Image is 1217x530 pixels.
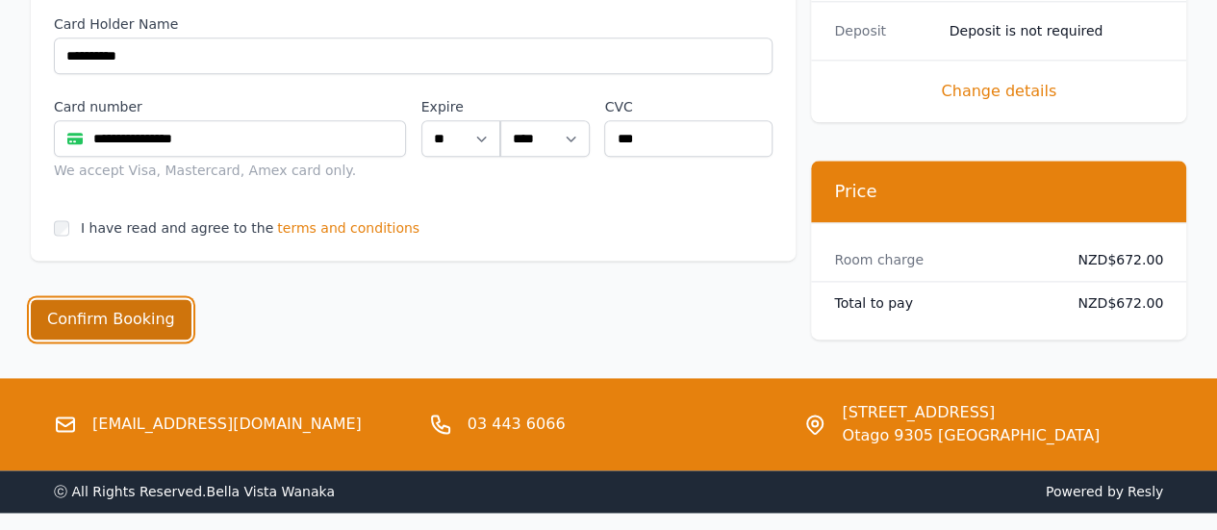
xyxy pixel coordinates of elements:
[54,14,773,34] label: Card Holder Name
[54,97,406,116] label: Card number
[31,299,191,340] button: Confirm Booking
[604,97,773,116] label: CVC
[834,180,1163,203] h3: Price
[54,484,335,499] span: ⓒ All Rights Reserved. Bella Vista Wanaka
[617,482,1164,501] span: Powered by
[1064,250,1163,269] dd: NZD$672.00
[842,401,1100,424] span: [STREET_ADDRESS]
[81,220,273,236] label: I have read and agree to the
[834,80,1163,103] span: Change details
[1064,293,1163,313] dd: NZD$672.00
[468,413,566,436] a: 03 443 6066
[834,250,1048,269] dt: Room charge
[834,293,1048,313] dt: Total to pay
[500,97,590,116] label: .
[950,21,1163,40] dd: Deposit is not required
[842,424,1100,447] span: Otago 9305 [GEOGRAPHIC_DATA]
[277,218,419,238] span: terms and conditions
[834,21,933,40] dt: Deposit
[1128,484,1163,499] a: Resly
[92,413,362,436] a: [EMAIL_ADDRESS][DOMAIN_NAME]
[421,97,500,116] label: Expire
[54,161,406,180] div: We accept Visa, Mastercard, Amex card only.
